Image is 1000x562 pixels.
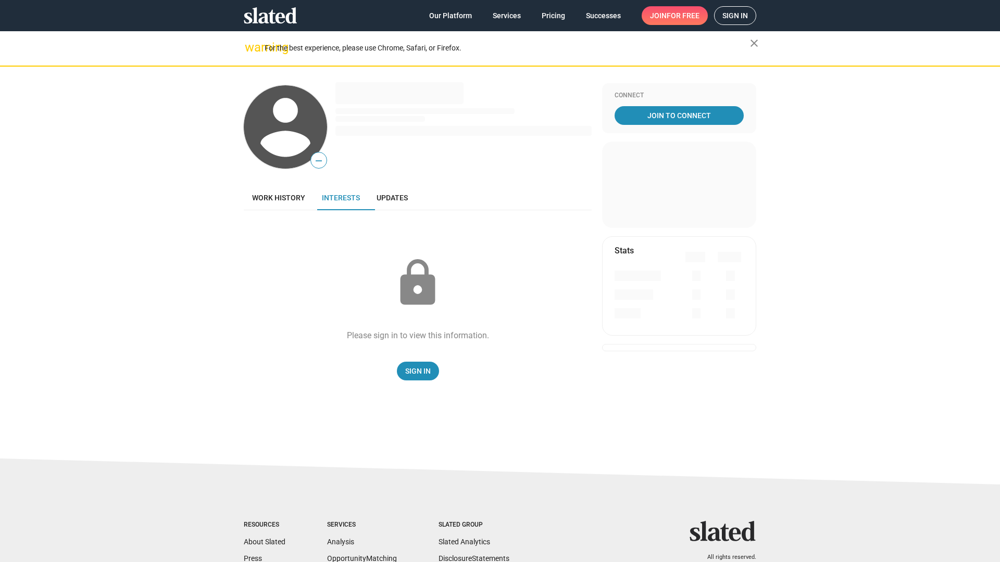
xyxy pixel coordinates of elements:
[252,194,305,202] span: Work history
[429,6,472,25] span: Our Platform
[327,521,397,529] div: Services
[311,154,327,168] span: —
[314,185,368,210] a: Interests
[586,6,621,25] span: Successes
[397,362,439,380] a: Sign In
[244,185,314,210] a: Work history
[244,521,285,529] div: Resources
[714,6,756,25] a: Sign in
[322,194,360,202] span: Interests
[405,362,431,380] span: Sign In
[245,41,257,54] mat-icon: warning
[421,6,480,25] a: Our Platform
[642,6,708,25] a: Joinfor free
[615,245,634,256] mat-card-title: Stats
[542,6,565,25] span: Pricing
[667,6,699,25] span: for free
[578,6,629,25] a: Successes
[265,41,750,55] div: For the best experience, please use Chrome, Safari, or Firefox.
[347,330,489,341] div: Please sign in to view this information.
[533,6,573,25] a: Pricing
[615,106,744,125] a: Join To Connect
[244,538,285,546] a: About Slated
[439,538,490,546] a: Slated Analytics
[617,106,742,125] span: Join To Connect
[327,538,354,546] a: Analysis
[368,185,416,210] a: Updates
[722,7,748,24] span: Sign in
[392,257,444,309] mat-icon: lock
[615,92,744,100] div: Connect
[439,521,509,529] div: Slated Group
[748,37,760,49] mat-icon: close
[650,6,699,25] span: Join
[377,194,408,202] span: Updates
[493,6,521,25] span: Services
[484,6,529,25] a: Services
